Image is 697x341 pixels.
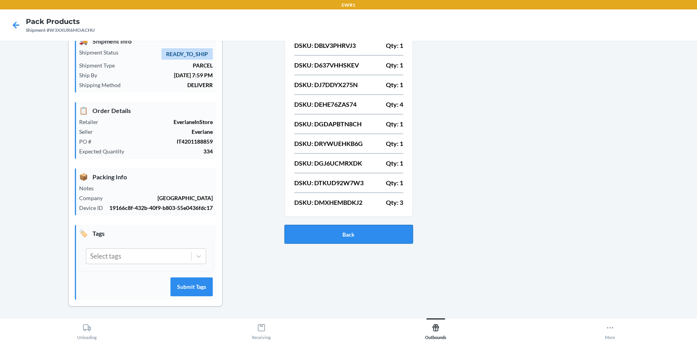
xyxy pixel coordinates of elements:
p: Ship By [79,71,103,79]
p: DSKU: DTKUD92W7W3 [294,178,364,188]
p: Qty: 1 [386,41,403,50]
p: EverlaneInStore [105,118,213,126]
span: READY_TO_SHIP [161,48,213,60]
button: Back [284,225,413,244]
h4: Pack Products [26,16,95,27]
p: EWR1 [342,2,355,9]
button: More [523,318,697,340]
p: PO # [79,137,98,146]
p: DELIVERR [127,81,213,89]
p: Qty: 1 [386,139,403,148]
div: Receiving [252,320,271,340]
p: Retailer [79,118,105,126]
button: Receiving [174,318,349,340]
p: Qty: 1 [386,159,403,168]
p: [DATE] 7:59 PM [103,71,213,79]
p: Packing Info [79,171,213,182]
div: More [605,320,615,340]
p: DSKU: DEHE76ZAS74 [294,100,357,109]
span: 🏷️ [79,228,88,239]
p: DSKU: DRYWUEHKB6G [294,139,363,148]
span: 🚚 [79,36,88,46]
p: Shipping Method [79,81,127,89]
div: Outbounds [425,320,446,340]
p: 334 [130,147,213,155]
p: DSKU: DGDAPBTN8CH [294,119,362,129]
p: Order Details [79,105,213,116]
p: [GEOGRAPHIC_DATA] [109,194,213,202]
p: DSKU: DBLV3PHRVJ3 [294,41,356,50]
p: Expected Quantity [79,147,130,155]
p: IT4201188859 [98,137,213,146]
p: Qty: 1 [386,178,403,188]
p: Qty: 3 [386,198,403,207]
p: Tags [79,228,213,239]
p: Shipment Type [79,61,121,69]
div: Shipment #W3XXUR6MOACHU [26,27,95,34]
p: Shipment Info [79,36,213,46]
span: 📦 [79,171,88,182]
div: Unloading [77,320,97,340]
div: Select tags [90,251,121,261]
button: Submit Tags [170,277,213,296]
p: DSKU: DJ7DDYX275N [294,80,358,89]
p: Qty: 4 [386,100,403,109]
p: 19166c8f-432b-40f9-b803-55e0436fdc17 [109,204,213,212]
p: DSKU: D637VHHSKEV [294,60,359,70]
p: DSKU: DGJ6UCMRXDK [294,159,362,168]
p: Company [79,194,109,202]
span: 📋 [79,105,88,116]
p: Notes [79,184,100,192]
p: Qty: 1 [386,119,403,129]
p: Shipment Status [79,48,125,57]
p: DSKU: DMXHEMBDKJ2 [294,198,362,207]
p: Qty: 1 [386,60,403,70]
p: Qty: 1 [386,80,403,89]
p: PARCEL [121,61,213,69]
p: Everlane [99,128,213,136]
p: Device ID [79,204,109,212]
p: Seller [79,128,99,136]
button: Outbounds [349,318,523,340]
